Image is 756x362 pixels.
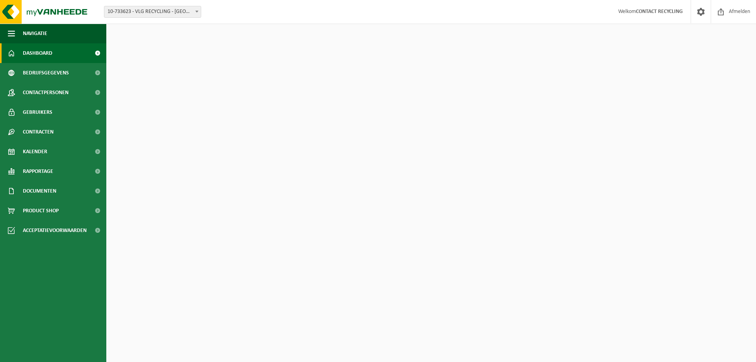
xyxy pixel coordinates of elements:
[23,102,52,122] span: Gebruikers
[23,201,59,221] span: Product Shop
[104,6,201,18] span: 10-733623 - VLG RECYCLING - HALLE
[636,9,683,15] strong: CONTACT RECYCLING
[23,122,54,142] span: Contracten
[23,221,87,240] span: Acceptatievoorwaarden
[23,43,52,63] span: Dashboard
[23,181,56,201] span: Documenten
[23,142,47,162] span: Kalender
[104,6,201,17] span: 10-733623 - VLG RECYCLING - HALLE
[23,83,69,102] span: Contactpersonen
[23,63,69,83] span: Bedrijfsgegevens
[23,162,53,181] span: Rapportage
[23,24,47,43] span: Navigatie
